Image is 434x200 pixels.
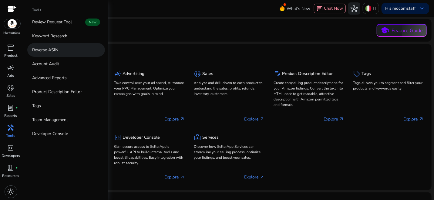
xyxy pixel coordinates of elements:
span: book_4 [7,164,15,171]
p: Explore [403,116,424,122]
p: Marketplace [4,31,21,35]
p: Tags allows you to segment and filter your products and keywords easily [353,80,424,91]
p: Developer Console [32,131,68,137]
p: Feature Guide [392,27,423,34]
p: Tools [32,7,41,13]
span: campaign [114,70,122,77]
span: code_blocks [7,144,15,151]
span: hub [351,5,358,12]
p: Explore [244,174,264,180]
span: fiber_manual_record [16,167,18,169]
p: Review Request Tool [32,19,72,25]
p: Advanced Reports [32,75,67,81]
p: Reports [5,113,17,118]
h5: Advertising [123,71,145,76]
p: Sales [6,93,15,98]
p: Product Description Editor [32,89,82,95]
span: campaign [7,64,15,71]
p: Tags [32,103,41,109]
p: Ads [8,73,14,78]
h5: Product Description Editor [282,71,333,76]
span: fiber_manual_record [16,107,18,109]
span: edit_note [274,70,281,77]
span: donut_small [194,70,201,77]
h5: Tags [362,71,371,76]
h5: Sales [202,71,213,76]
p: Hi [385,6,416,11]
h5: Services [202,135,219,140]
h5: Developer Console [123,135,160,140]
p: Explore [324,116,344,122]
p: Create compelling product descriptions for your Amazon listings. Convert the text into HTML code ... [274,80,344,107]
img: it.svg [365,5,372,12]
b: simocomstaff [389,5,416,11]
p: Keyword Research [32,33,67,39]
p: Resources [2,173,19,178]
p: Explore [164,116,185,122]
p: Explore [164,174,185,180]
button: schoolFeature Guide [377,24,427,37]
p: Developers [2,153,20,158]
span: arrow_outward [260,175,264,180]
span: sell [353,70,360,77]
span: arrow_outward [180,175,185,180]
p: Reverse ASIN [32,47,58,53]
p: Tools [6,133,15,138]
span: keyboard_arrow_down [418,5,426,12]
span: code_blocks [114,134,122,141]
img: amazon.svg [4,19,20,28]
span: arrow_outward [419,117,424,121]
p: Product [4,53,17,58]
span: arrow_outward [260,117,264,121]
span: inventory_2 [7,44,15,51]
p: Analyze and drill down to each product to understand the sales, profits, refunds, inventory, cust... [194,80,264,97]
span: arrow_outward [339,117,344,121]
p: Explore [244,116,264,122]
button: chatChat Now [314,4,346,13]
span: lab_profile [7,104,15,111]
p: Take control over your ad spend, Automate your PPC Management, Optimize your campaigns with goals... [114,80,185,97]
span: New [85,19,100,26]
span: school [381,26,389,35]
p: Gain secure access to SellerApp's powerful API to build internal tools and boost BI capabilities.... [114,144,185,166]
button: hub [348,2,360,15]
span: arrow_outward [180,117,185,121]
p: Account Audit [32,61,59,67]
span: What's New [287,3,310,14]
span: donut_small [7,84,15,91]
p: Discover how SellerApp Services can streamline your selling process, optimize your listings, and ... [194,144,264,160]
p: Team Management [32,117,68,123]
span: Chat Now [324,5,343,11]
p: IT [373,3,376,14]
span: light_mode [7,188,15,195]
span: business_center [194,134,201,141]
span: chat [317,6,323,12]
span: handyman [7,124,15,131]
